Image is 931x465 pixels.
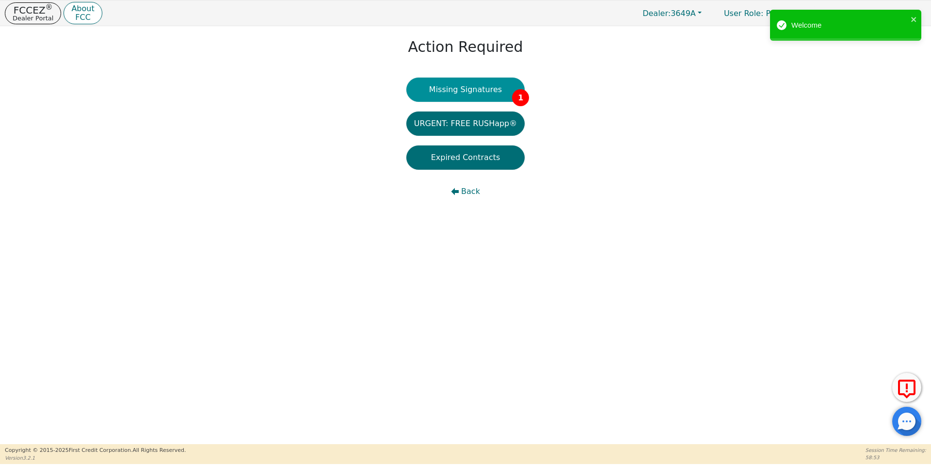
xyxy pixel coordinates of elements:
[642,9,696,18] span: 3649A
[866,454,926,461] p: 58:53
[724,9,763,18] span: User Role :
[808,6,926,21] button: 3649A:[PERSON_NAME]
[64,2,102,25] button: AboutFCC
[5,2,61,24] button: FCCEZ®Dealer Portal
[71,14,94,21] p: FCC
[714,4,805,23] p: Primary
[406,145,525,170] button: Expired Contracts
[5,454,186,462] p: Version 3.2.1
[406,78,525,102] button: Missing Signatures1
[714,4,805,23] a: User Role: Primary
[132,447,186,453] span: All Rights Reserved.
[71,5,94,13] p: About
[406,112,525,136] button: URGENT: FREE RUSHapp®
[791,20,908,31] div: Welcome
[13,15,53,21] p: Dealer Portal
[46,3,53,12] sup: ®
[632,6,712,21] button: Dealer:3649A
[13,5,53,15] p: FCCEZ
[408,38,523,56] h1: Action Required
[866,447,926,454] p: Session Time Remaining:
[642,9,671,18] span: Dealer:
[911,14,917,25] button: close
[892,373,921,402] button: Report Error to FCC
[5,447,186,455] p: Copyright © 2015- 2025 First Credit Corporation.
[512,89,529,106] span: 1
[406,179,525,204] button: Back
[461,186,480,197] span: Back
